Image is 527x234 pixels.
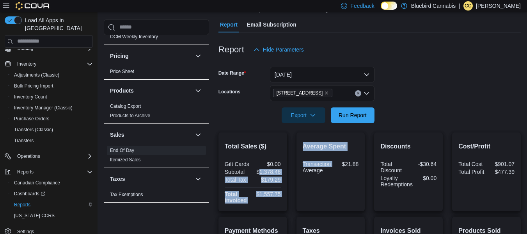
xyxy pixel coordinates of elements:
[14,138,34,144] span: Transfers
[11,189,48,198] a: Dashboards
[14,152,43,161] button: Operations
[104,146,209,168] div: Sales
[193,174,203,184] button: Taxes
[458,169,485,175] div: Total Profit
[463,1,473,11] div: carter campbell
[110,175,125,183] h3: Taxes
[8,80,96,91] button: Bulk Pricing Import
[11,103,76,113] a: Inventory Manager (Classic)
[8,188,96,199] a: Dashboards
[8,199,96,210] button: Reports
[2,59,96,70] button: Inventory
[225,169,251,175] div: Subtotal
[14,180,60,186] span: Canadian Compliance
[263,46,304,54] span: Hide Parameters
[110,34,158,39] a: OCM Weekly Inventory
[11,81,57,91] a: Bulk Pricing Import
[17,153,40,159] span: Operations
[110,87,192,95] button: Products
[11,200,34,209] a: Reports
[225,191,247,204] strong: Total Invoiced
[254,169,281,175] div: $1,378.46
[193,51,203,61] button: Pricing
[11,92,93,102] span: Inventory Count
[8,102,96,113] button: Inventory Manager (Classic)
[364,90,370,96] button: Open list of options
[110,52,192,60] button: Pricing
[110,69,134,74] a: Price Sheet
[225,142,281,151] h2: Total Sales ($)
[104,32,209,45] div: OCM
[14,83,53,89] span: Bulk Pricing Import
[14,105,73,111] span: Inventory Manager (Classic)
[14,59,39,69] button: Inventory
[465,1,471,11] span: cc
[476,1,521,11] p: [PERSON_NAME]
[355,90,361,96] button: Clear input
[110,52,128,60] h3: Pricing
[11,136,93,145] span: Transfers
[11,125,93,134] span: Transfers (Classic)
[16,2,50,10] img: Cova
[273,89,333,97] span: 203 1/2 Queen Street
[14,116,50,122] span: Purchase Orders
[8,91,96,102] button: Inventory Count
[110,157,141,163] a: Itemized Sales
[11,178,63,188] a: Canadian Compliance
[110,104,141,109] a: Catalog Export
[331,107,374,123] button: Run Report
[14,94,47,100] span: Inventory Count
[218,89,241,95] label: Locations
[2,151,96,162] button: Operations
[193,86,203,95] button: Products
[282,107,325,123] button: Export
[324,91,329,95] button: Remove 203 1/2 Queen Street from selection in this group
[220,17,238,32] span: Report
[411,1,456,11] p: Bluebird Cannabis
[303,142,359,151] h2: Average Spent
[334,161,358,167] div: $21.88
[380,142,437,151] h2: Discounts
[14,167,37,177] button: Reports
[11,136,37,145] a: Transfers
[410,161,437,167] div: -$30.64
[110,113,150,119] span: Products to Archive
[14,72,59,78] span: Adjustments (Classic)
[11,125,56,134] a: Transfers (Classic)
[218,45,244,54] h3: Report
[110,34,158,40] span: OCM Weekly Inventory
[8,70,96,80] button: Adjustments (Classic)
[303,161,331,173] div: Transaction Average
[110,113,150,118] a: Products to Archive
[458,161,485,167] div: Total Cost
[193,130,203,139] button: Sales
[488,169,515,175] div: $477.39
[488,161,515,167] div: $901.07
[218,70,246,76] label: Date Range
[11,114,93,123] span: Purchase Orders
[110,192,143,197] a: Tax Exemptions
[110,191,143,198] span: Tax Exemptions
[14,202,30,208] span: Reports
[11,103,93,113] span: Inventory Manager (Classic)
[8,124,96,135] button: Transfers (Classic)
[22,16,93,32] span: Load All Apps in [GEOGRAPHIC_DATA]
[458,142,515,151] h2: Cost/Profit
[104,102,209,123] div: Products
[225,161,251,167] div: Gift Cards
[11,92,50,102] a: Inventory Count
[17,61,36,67] span: Inventory
[247,17,296,32] span: Email Subscription
[11,211,93,220] span: Washington CCRS
[2,166,96,177] button: Reports
[110,87,134,95] h3: Products
[14,152,93,161] span: Operations
[14,167,93,177] span: Reports
[8,135,96,146] button: Transfers
[339,111,367,119] span: Run Report
[110,148,134,153] a: End Of Day
[14,59,93,69] span: Inventory
[380,175,413,188] div: Loyalty Redemptions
